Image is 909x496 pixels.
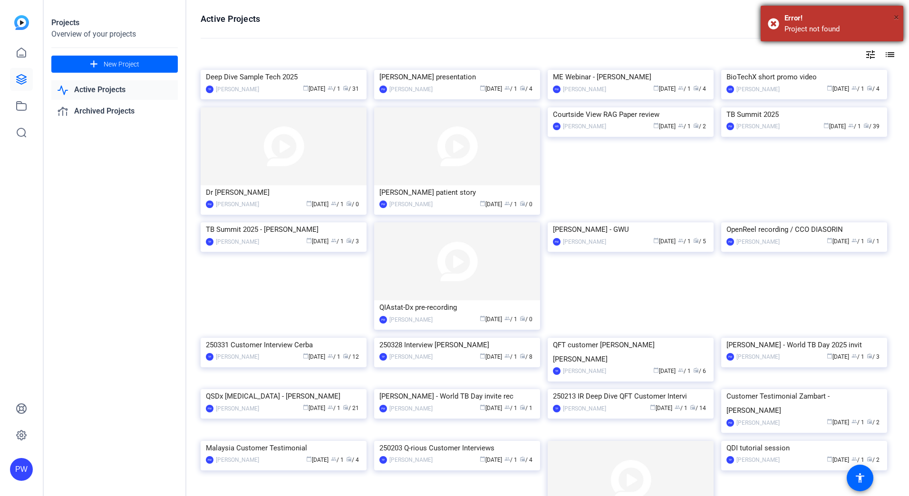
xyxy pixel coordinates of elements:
mat-icon: list [883,49,895,60]
span: group [848,123,854,128]
span: radio [690,404,696,410]
span: calendar_today [827,85,832,91]
span: group [331,200,337,206]
div: [PERSON_NAME] [736,85,780,94]
span: / 1 [851,86,864,92]
span: radio [867,238,872,243]
span: group [675,404,680,410]
span: group [331,238,337,243]
span: [DATE] [827,86,849,92]
div: TP [379,353,387,361]
div: [PERSON_NAME] [563,404,606,413]
span: group [851,419,857,424]
span: / 1 [678,123,691,130]
span: group [328,85,333,91]
span: radio [520,315,525,321]
span: calendar_today [480,404,485,410]
span: radio [343,404,348,410]
span: group [678,238,684,243]
div: [PERSON_NAME] [389,404,433,413]
span: / 1 [328,353,340,360]
span: [DATE] [303,405,325,411]
span: calendar_today [480,353,485,359]
div: QIAstat-Dx pre-recording [379,300,535,315]
div: [PERSON_NAME] [389,455,433,465]
span: radio [863,123,869,128]
span: / 3 [346,238,359,245]
div: [PERSON_NAME] [216,352,259,362]
span: [DATE] [306,457,329,463]
span: group [328,353,333,359]
div: MB [726,86,734,93]
div: PW [726,238,734,246]
mat-icon: tune [865,49,876,60]
span: [DATE] [827,419,849,426]
span: / 4 [867,86,880,92]
div: TP [553,367,561,375]
span: group [851,238,857,243]
span: [DATE] [827,238,849,245]
div: [PERSON_NAME] - World TB Day 2025 invit [726,338,882,352]
div: [PERSON_NAME] [736,122,780,131]
div: [PERSON_NAME] [216,237,259,247]
span: calendar_today [653,85,659,91]
div: [PERSON_NAME] [563,366,606,376]
button: New Project [51,56,178,73]
div: [PERSON_NAME] [563,237,606,247]
div: [PERSON_NAME] - World TB Day invite rec [379,389,535,403]
div: [PERSON_NAME] [216,85,259,94]
div: Dr [PERSON_NAME] [206,185,361,200]
div: PW [379,405,387,412]
span: / 1 [504,316,517,323]
span: / 2 [693,123,706,130]
span: / 0 [520,316,532,323]
span: / 5 [693,238,706,245]
div: QSDx [MEDICAL_DATA] - [PERSON_NAME] [206,389,361,403]
span: calendar_today [303,353,309,359]
div: 250328 Interview [PERSON_NAME] [379,338,535,352]
div: TP [206,353,213,361]
span: × [894,11,899,23]
img: blue-gradient.svg [14,15,29,30]
span: [DATE] [303,86,325,92]
div: [PERSON_NAME] [736,455,780,465]
div: PW [553,238,561,246]
span: / 1 [851,238,864,245]
div: [PERSON_NAME] [736,418,780,428]
span: calendar_today [306,456,312,462]
div: Customer Testimonial Zambart - [PERSON_NAME] [726,389,882,418]
span: group [851,85,857,91]
span: / 1 [328,86,340,92]
span: / 1 [504,86,517,92]
div: PW [379,200,387,208]
span: [DATE] [480,405,502,411]
span: calendar_today [480,315,485,321]
div: ME Webinar - [PERSON_NAME] [553,70,708,84]
div: [PERSON_NAME] [563,122,606,131]
span: / 1 [675,405,687,411]
span: radio [693,85,699,91]
span: calendar_today [480,456,485,462]
div: TP [553,405,561,412]
span: radio [867,456,872,462]
span: calendar_today [306,238,312,243]
div: 250331 Customer Interview Cerba [206,338,361,352]
span: radio [520,404,525,410]
span: / 1 [520,405,532,411]
span: / 1 [331,238,344,245]
span: calendar_today [480,85,485,91]
span: group [504,353,510,359]
h1: Active Projects [201,13,260,25]
div: [PERSON_NAME] [389,200,433,209]
div: Overview of your projects [51,29,178,40]
div: MB [553,123,561,130]
div: OpenReel recording / CCO DIASORIN [726,222,882,237]
span: group [504,456,510,462]
span: calendar_today [480,200,485,206]
div: PW [553,86,561,93]
div: PW [206,405,213,412]
div: [PERSON_NAME] [216,200,259,209]
span: group [678,367,684,373]
span: [DATE] [827,353,849,360]
span: [DATE] [480,353,502,360]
